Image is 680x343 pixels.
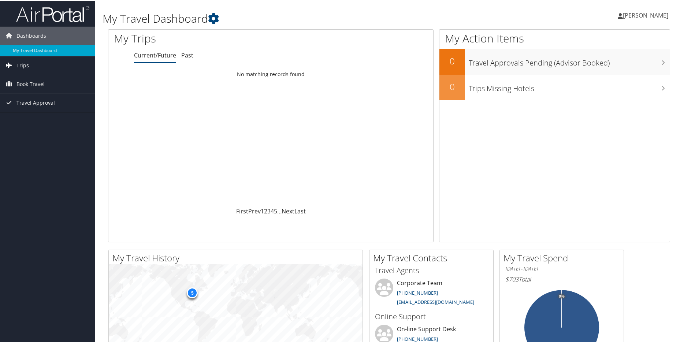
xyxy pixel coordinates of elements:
span: … [277,206,282,215]
h2: 0 [439,80,465,92]
a: First [236,206,248,215]
span: Travel Approval [16,93,55,111]
h2: My Travel Contacts [373,251,493,264]
span: $703 [505,275,519,283]
h2: My Travel Spend [504,251,624,264]
a: 1 [261,206,264,215]
h3: Travel Approvals Pending (Advisor Booked) [469,53,670,67]
h1: My Travel Dashboard [103,10,484,26]
h2: 0 [439,54,465,67]
tspan: 0% [559,294,565,298]
h1: My Trips [114,30,293,45]
a: 0Travel Approvals Pending (Advisor Booked) [439,48,670,74]
h1: My Action Items [439,30,670,45]
h3: Travel Agents [375,265,488,275]
a: Prev [248,206,261,215]
a: 4 [271,206,274,215]
a: [PHONE_NUMBER] [397,335,438,342]
a: [PHONE_NUMBER] [397,289,438,295]
td: No matching records found [108,67,433,80]
a: [EMAIL_ADDRESS][DOMAIN_NAME] [397,298,474,305]
span: [PERSON_NAME] [623,11,668,19]
h6: Total [505,275,618,283]
h6: [DATE] - [DATE] [505,265,618,272]
a: Current/Future [134,51,176,59]
a: Past [181,51,193,59]
div: 5 [187,286,198,297]
li: Corporate Team [371,278,491,308]
img: airportal-logo.png [16,5,89,22]
a: 3 [267,206,271,215]
a: [PERSON_NAME] [618,4,676,26]
span: Book Travel [16,74,45,93]
a: Next [282,206,294,215]
h3: Trips Missing Hotels [469,79,670,93]
span: Trips [16,56,29,74]
h3: Online Support [375,311,488,321]
a: 2 [264,206,267,215]
h2: My Travel History [112,251,363,264]
a: Last [294,206,306,215]
span: Dashboards [16,26,46,44]
a: 5 [274,206,277,215]
a: 0Trips Missing Hotels [439,74,670,100]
